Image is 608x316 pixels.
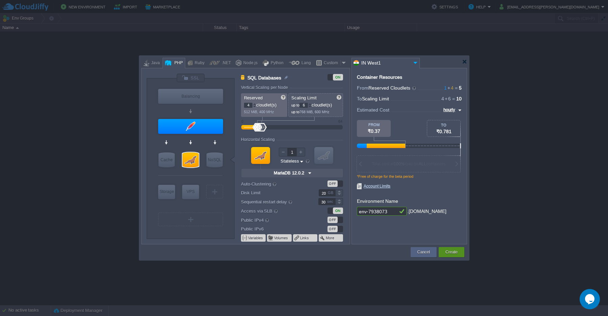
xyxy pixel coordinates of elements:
[206,152,223,167] div: NoSQL
[291,101,341,108] p: cloudlet(s)
[182,185,199,198] div: VPS
[158,213,223,226] div: Create New Layer
[447,85,451,91] span: +
[241,198,310,205] label: Sequential restart delay
[459,85,462,91] span: 5
[456,96,462,101] span: 10
[291,110,299,114] span: up to
[158,185,175,199] div: Storage Containers
[299,110,330,114] span: 768 MiB, 600 MHz
[333,208,343,214] div: ON
[357,183,390,189] span: Account Limits
[327,217,338,223] div: OFF
[158,89,223,104] div: Balancing
[357,96,362,101] span: To
[241,119,243,123] div: 0
[454,85,459,91] span: =
[368,85,417,91] span: Reserved Cloudlets
[357,174,462,183] div: *Free of charge for the beta period
[436,129,452,134] span: ₹0.781
[274,235,289,241] button: Volumes
[299,58,311,68] div: Lang
[322,58,340,68] div: Custom
[444,85,447,91] span: 1
[328,190,335,196] div: GB
[327,180,338,187] div: OFF
[441,96,444,101] span: 4
[182,185,199,199] div: Elastic VPS
[241,189,310,196] label: Disk Limit
[300,235,310,241] button: Links
[159,152,175,167] div: Cache
[327,198,335,205] div: sec
[447,85,454,91] span: 4
[327,226,338,232] div: OFF
[291,95,317,100] span: Scaling Limit
[444,96,448,101] span: +
[362,96,389,101] span: Scaling Limit
[206,152,223,167] div: NoSQL Databases
[158,89,223,104] div: Load Balancer
[241,180,310,188] label: Auto-Clustering
[326,235,335,241] button: More
[357,198,398,204] label: Environment Name
[158,119,223,134] div: Application Servers
[460,161,564,167] div: You do not pay for unused resources
[172,58,183,68] div: PHP
[244,95,263,100] span: Reserved
[158,185,175,198] div: Storage
[206,185,223,198] div: Create New Layer
[445,249,458,256] button: Create
[580,289,601,309] iframe: chat widget
[291,103,299,107] span: up to
[193,58,204,68] div: Ruby
[357,123,391,127] div: FROM
[241,207,310,215] label: Access via SLB
[417,249,430,256] button: Cancel
[241,225,310,233] label: Public IPv6
[407,207,446,216] div: .[DOMAIN_NAME]
[241,58,258,68] div: Node.js
[241,85,290,90] div: Vertical Scaling per Node
[444,96,451,101] span: 6
[220,58,231,68] div: .NET
[244,110,274,114] span: 512 MiB, 400 MHz
[241,137,276,142] div: Horizontal Scaling
[183,152,199,167] div: SQL Databases
[338,119,342,123] div: 64
[244,101,285,108] p: cloudlet(s)
[241,216,310,224] label: Public IPv4
[451,96,456,101] span: =
[333,74,343,80] div: ON
[149,58,160,68] div: Java
[357,75,402,80] div: Container Resources
[427,123,460,127] div: TO
[248,235,264,241] button: Variables
[368,128,380,134] span: ₹0.37
[357,106,389,114] span: Estimated Cost
[269,58,284,68] div: Python
[357,85,368,91] span: From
